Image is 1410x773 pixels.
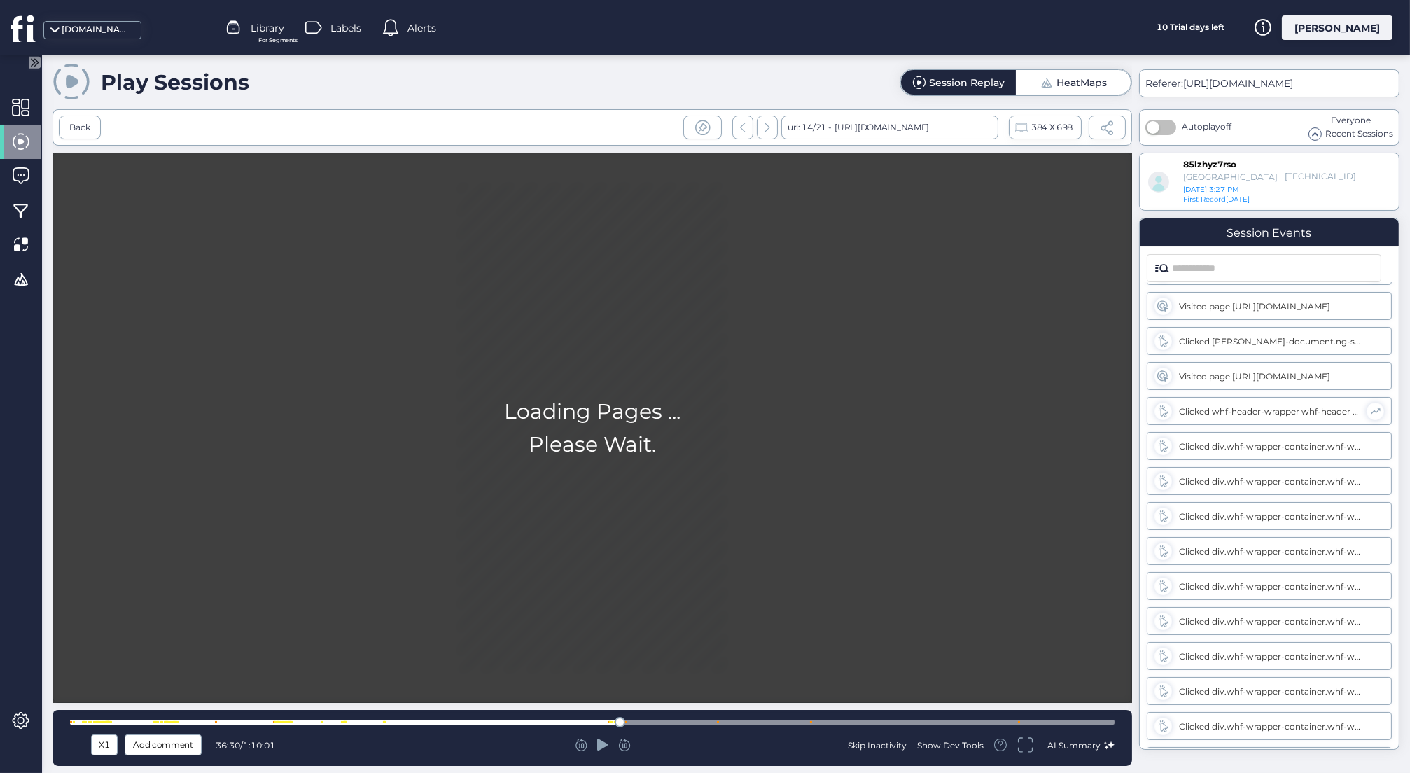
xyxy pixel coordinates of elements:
[1183,195,1226,204] span: First Record
[1179,301,1361,312] div: Visited page [URL][DOMAIN_NAME]
[258,36,298,45] span: For Segments
[1179,721,1361,732] div: Clicked div.whf-wrapper-container.whf-wrapper-container--bottom-navigation-visible main.outlet ws...
[1179,651,1361,662] div: Clicked div.whf-wrapper-container.whf-wrapper-container--bottom-navigation-visible main.outlet ws...
[1179,581,1361,592] div: Clicked div.whf-wrapper-container.whf-wrapper-container--bottom-navigation-visible main.outlet ws...
[330,20,361,36] span: Labels
[1179,441,1361,452] div: Clicked div.whf-wrapper-container.whf-wrapper-container--bottom-navigation-visible main.outlet ws...
[781,116,998,139] div: url: 14/21 -
[1179,616,1361,627] div: Clicked div.whf-wrapper-container.whf-wrapper-container--bottom-navigation-visible main.outlet ws...
[1325,127,1393,141] span: Recent Sessions
[1179,511,1361,522] div: Clicked div.whf-wrapper-container.whf-wrapper-container--bottom-navigation-visible main.outlet ws...
[251,20,284,36] span: Library
[1285,171,1340,183] div: [TECHNICAL_ID]
[216,740,265,751] div: /
[1183,172,1278,182] div: [GEOGRAPHIC_DATA]
[1183,159,1252,171] div: 85lzhyz7rso
[1183,185,1294,195] div: [DATE] 3:27 PM
[101,69,249,95] div: Play Sessions
[848,739,907,751] div: Skip Inactivity
[1179,406,1360,417] div: Clicked whf-header-wrapper whf-header header.whf-header div.whf-header-right-container button.acc...
[1179,546,1361,557] div: Clicked div.whf-wrapper-container.whf-wrapper-container--bottom-navigation-visible main.outlet ws...
[1183,77,1293,90] span: [URL][DOMAIN_NAME]
[62,23,132,36] div: [DOMAIN_NAME]
[1227,226,1312,239] div: Session Events
[243,740,275,751] span: 1:10:01
[1308,114,1393,127] div: Everyone
[1179,476,1361,487] div: Clicked div.whf-wrapper-container.whf-wrapper-container--bottom-navigation-visible main.outlet ws...
[1047,740,1101,751] span: AI Summary
[407,20,436,36] span: Alerts
[133,737,193,753] span: Add comment
[929,78,1005,88] div: Session Replay
[1145,77,1183,90] span: Referer:
[917,739,984,751] div: Show Dev Tools
[1183,195,1259,204] div: [DATE]
[1031,120,1073,135] span: 384 X 698
[1182,121,1231,132] span: Autoplay
[831,116,929,139] div: [URL][DOMAIN_NAME]
[95,737,114,753] div: X1
[1220,121,1231,132] span: off
[69,121,90,134] div: Back
[1179,336,1361,347] div: Clicked [PERSON_NAME]-document.ng-star-inserted div.document div.document__details.ng-star-insert...
[1138,15,1243,40] div: 10 Trial days left
[53,153,1132,703] div: Loading Pages ... Please Wait.
[1282,15,1392,40] div: [PERSON_NAME]
[1179,371,1361,382] div: Visited page [URL][DOMAIN_NAME]
[1179,686,1361,697] div: Clicked div.whf-wrapper-container.whf-wrapper-container--bottom-navigation-visible main.outlet ws...
[216,740,240,751] span: 36:30
[1056,78,1107,88] div: HeatMaps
